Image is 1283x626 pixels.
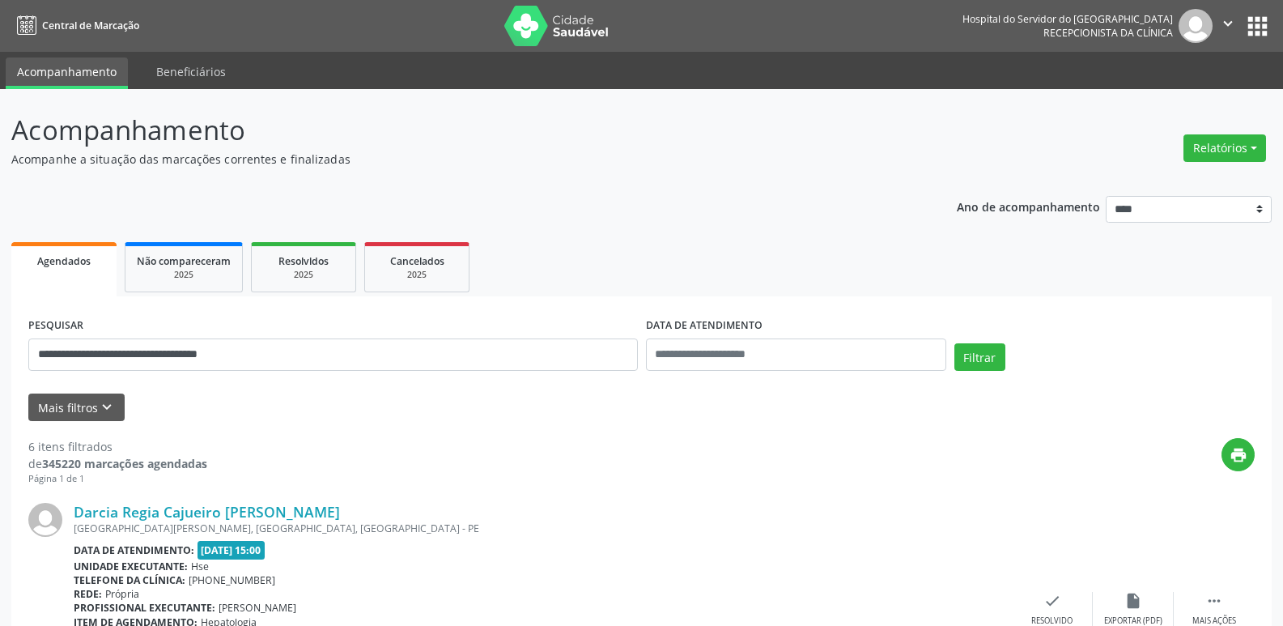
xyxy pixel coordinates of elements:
i: check [1043,592,1061,610]
div: [GEOGRAPHIC_DATA][PERSON_NAME], [GEOGRAPHIC_DATA], [GEOGRAPHIC_DATA] - PE [74,522,1012,535]
span: Resolvidos [278,254,329,268]
b: Profissional executante: [74,601,215,615]
strong: 345220 marcações agendadas [42,456,207,471]
span: [PERSON_NAME] [219,601,296,615]
span: Própria [105,587,139,601]
b: Unidade executante: [74,560,188,573]
a: Beneficiários [145,57,237,86]
a: Central de Marcação [11,12,139,39]
button: print [1221,438,1255,471]
span: [PHONE_NUMBER] [189,573,275,587]
label: DATA DE ATENDIMENTO [646,313,763,339]
span: Recepcionista da clínica [1043,26,1173,40]
i: print [1230,446,1247,464]
img: img [28,503,62,537]
img: img [1179,9,1213,43]
b: Data de atendimento: [74,543,194,557]
button: Filtrar [954,343,1005,371]
p: Acompanhe a situação das marcações correntes e finalizadas [11,151,894,168]
a: Acompanhamento [6,57,128,89]
div: 2025 [137,269,231,281]
button:  [1213,9,1243,43]
div: Página 1 de 1 [28,472,207,486]
button: apps [1243,12,1272,40]
b: Rede: [74,587,102,601]
span: Hse [191,560,209,573]
span: Central de Marcação [42,19,139,32]
b: Telefone da clínica: [74,573,185,587]
div: Hospital do Servidor do [GEOGRAPHIC_DATA] [962,12,1173,26]
span: Agendados [37,254,91,268]
a: Darcia Regia Cajueiro [PERSON_NAME] [74,503,340,521]
span: [DATE] 15:00 [198,541,266,560]
p: Acompanhamento [11,110,894,151]
i:  [1205,592,1223,610]
i: insert_drive_file [1124,592,1142,610]
i: keyboard_arrow_down [98,398,116,416]
span: Não compareceram [137,254,231,268]
i:  [1219,15,1237,32]
div: 2025 [263,269,344,281]
label: PESQUISAR [28,313,83,339]
p: Ano de acompanhamento [957,196,1100,216]
div: 6 itens filtrados [28,438,207,455]
button: Mais filtroskeyboard_arrow_down [28,394,125,422]
span: Cancelados [390,254,444,268]
div: de [28,455,207,472]
div: 2025 [376,269,457,281]
button: Relatórios [1183,134,1266,162]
